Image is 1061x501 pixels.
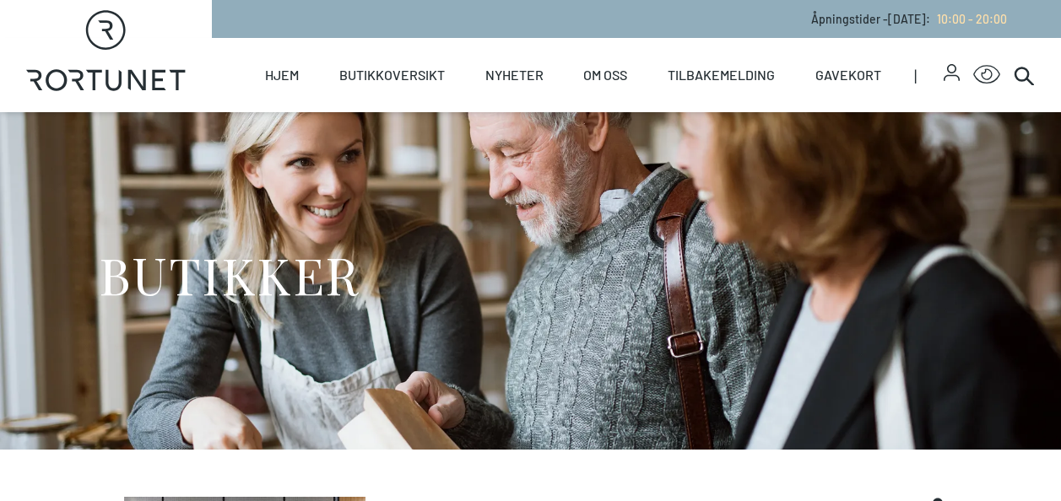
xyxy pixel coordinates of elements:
[973,62,1000,89] button: Open Accessibility Menu
[485,38,544,112] a: Nyheter
[583,38,627,112] a: Om oss
[815,38,881,112] a: Gavekort
[668,38,775,112] a: Tilbakemelding
[339,38,445,112] a: Butikkoversikt
[811,10,1007,28] p: Åpningstider - [DATE] :
[265,38,299,112] a: Hjem
[914,38,944,112] span: |
[930,12,1007,26] a: 10:00 - 20:00
[937,12,1007,26] span: 10:00 - 20:00
[99,243,360,306] h1: BUTIKKER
